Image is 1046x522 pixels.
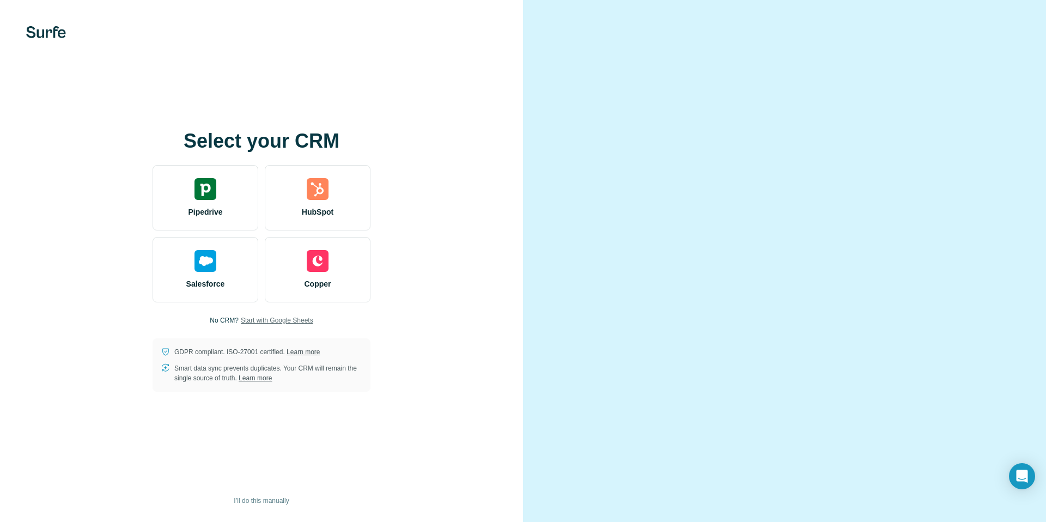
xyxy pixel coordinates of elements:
[307,178,329,200] img: hubspot's logo
[210,315,239,325] p: No CRM?
[239,374,272,382] a: Learn more
[287,348,320,356] a: Learn more
[194,178,216,200] img: pipedrive's logo
[174,363,362,383] p: Smart data sync prevents duplicates. Your CRM will remain the single source of truth.
[307,250,329,272] img: copper's logo
[26,26,66,38] img: Surfe's logo
[234,496,289,506] span: I’ll do this manually
[305,278,331,289] span: Copper
[186,278,225,289] span: Salesforce
[241,315,313,325] button: Start with Google Sheets
[188,207,222,217] span: Pipedrive
[194,250,216,272] img: salesforce's logo
[174,347,320,357] p: GDPR compliant. ISO-27001 certified.
[302,207,333,217] span: HubSpot
[226,493,296,509] button: I’ll do this manually
[1009,463,1035,489] div: Open Intercom Messenger
[153,130,370,152] h1: Select your CRM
